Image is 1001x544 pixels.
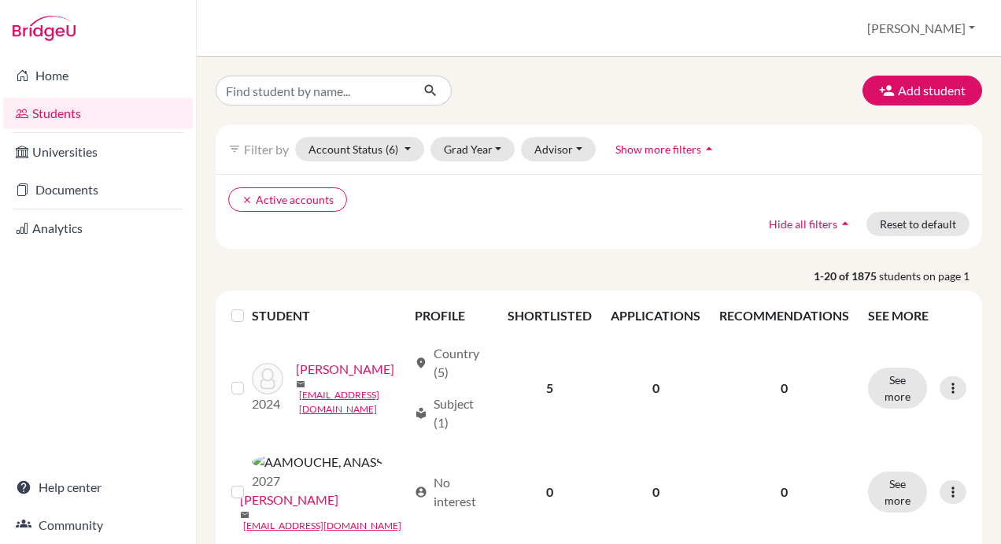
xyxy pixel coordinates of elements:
img: AAMOUCHE, ANASS [252,453,382,472]
th: STUDENT [252,297,405,335]
div: No interest [415,473,489,511]
a: Help center [3,472,193,503]
th: SHORTLISTED [498,297,601,335]
a: Home [3,60,193,91]
span: location_on [415,357,427,369]
td: 5 [498,335,601,442]
a: [PERSON_NAME] [240,490,338,509]
img: Bridge-U [13,16,76,41]
div: Country (5) [415,344,489,382]
button: Advisor [521,137,596,161]
button: [PERSON_NAME] [860,13,982,43]
button: Add student [862,76,982,105]
i: clear [242,194,253,205]
th: SEE MORE [859,297,976,335]
a: Students [3,98,193,129]
button: Account Status(6) [295,137,424,161]
p: 2024 [252,394,283,413]
p: 0 [719,483,849,501]
th: PROFILE [405,297,499,335]
a: [EMAIL_ADDRESS][DOMAIN_NAME] [243,519,401,533]
span: Filter by [244,142,289,157]
span: (6) [386,142,398,156]
button: Grad Year [430,137,515,161]
a: Community [3,509,193,541]
a: [EMAIL_ADDRESS][DOMAIN_NAME] [299,388,408,416]
a: Universities [3,136,193,168]
span: mail [296,379,305,389]
th: APPLICATIONS [601,297,710,335]
td: 0 [601,442,710,542]
input: Find student by name... [216,76,411,105]
span: Hide all filters [769,217,837,231]
button: Show more filtersarrow_drop_up [602,137,730,161]
div: Subject (1) [415,394,489,432]
i: arrow_drop_up [837,216,853,231]
button: See more [868,472,927,513]
p: 0 [719,379,849,398]
button: clearActive accounts [228,187,347,212]
td: 0 [601,335,710,442]
button: Reset to default [866,212,970,236]
span: account_circle [415,486,427,498]
span: students on page 1 [879,268,982,284]
i: filter_list [228,142,241,155]
strong: 1-20 of 1875 [814,268,879,284]
span: local_library [415,407,427,420]
a: [PERSON_NAME] [296,360,394,379]
td: 0 [498,442,601,542]
a: Analytics [3,213,193,244]
p: 2027 [252,472,382,490]
img: Aamouche, Yasmine [252,363,283,394]
th: RECOMMENDATIONS [710,297,859,335]
span: Show more filters [615,142,701,156]
a: Documents [3,174,193,205]
button: Hide all filtersarrow_drop_up [755,212,866,236]
button: See more [868,368,927,409]
i: arrow_drop_up [701,141,717,157]
span: mail [240,510,249,520]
